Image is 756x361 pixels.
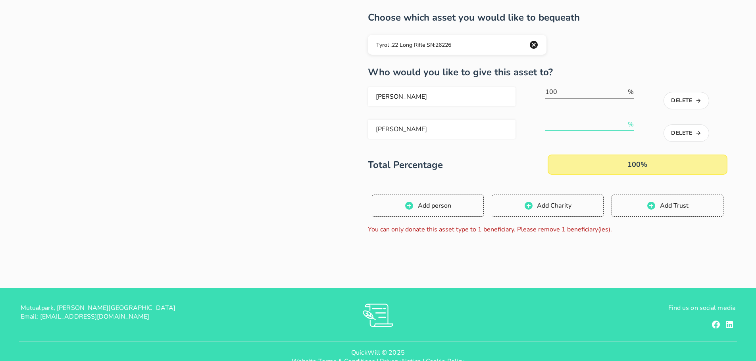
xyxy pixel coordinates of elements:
[21,304,175,312] span: Mutualpark, [PERSON_NAME][GEOGRAPHIC_DATA]
[368,35,546,55] button: Tyrol .22 Long Rifle SN:26226
[626,88,634,96] div: %
[363,304,393,327] img: RVs0sauIwKhMoGR03FLGkjXSOVwkZRnQsltkF0QxpTsornXsmh1o7vbL94pqF3d8sZvAAAAAElFTkSuQmCC
[626,120,634,128] div: %
[664,92,709,109] button: Delete
[21,312,150,321] span: Email: [EMAIL_ADDRESS][DOMAIN_NAME]
[368,159,548,170] h2: Total Percentage
[376,41,451,49] span: Tyrol .22 Long Rifle SN:26226
[371,120,513,139] div: [PERSON_NAME]
[664,124,709,142] button: Delete
[548,155,727,175] div: 100%
[497,304,735,312] p: Find us on social media
[372,195,484,217] button: Add person
[417,201,451,210] span: Add person
[6,348,750,357] p: QuickWill © 2025
[368,225,612,234] span: You can only donate this asset type to 1 beneficiary. Please remove 1 beneficiary(ies).
[537,201,571,210] span: Add Charity
[492,195,604,217] button: Add Charity
[371,87,513,106] div: [PERSON_NAME]
[368,12,727,23] h2: Choose which asset you would like to bequeath
[612,195,723,217] button: Add Trust
[368,67,727,78] h2: Who would you like to give this asset to?
[659,201,688,210] span: Add Trust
